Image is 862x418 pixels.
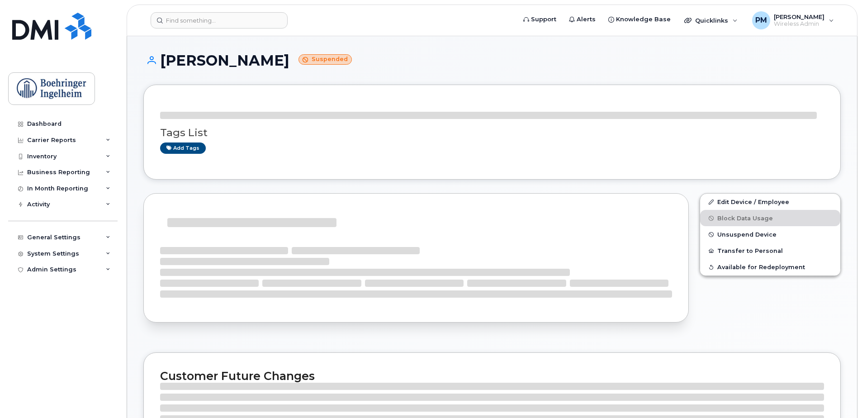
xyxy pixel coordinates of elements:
a: Add tags [160,142,206,154]
small: Suspended [298,54,352,65]
span: Available for Redeployment [717,264,805,271]
button: Block Data Usage [700,210,840,226]
h1: [PERSON_NAME] [143,52,841,68]
span: Unsuspend Device [717,231,777,238]
button: Unsuspend Device [700,226,840,242]
a: Edit Device / Employee [700,194,840,210]
h3: Tags List [160,127,824,138]
button: Transfer to Personal [700,242,840,259]
h2: Customer Future Changes [160,369,824,383]
button: Available for Redeployment [700,259,840,275]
